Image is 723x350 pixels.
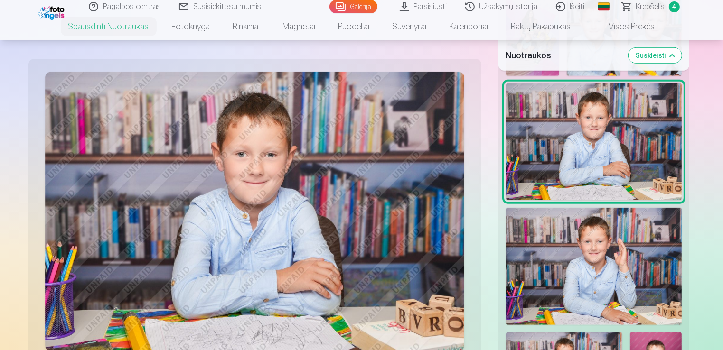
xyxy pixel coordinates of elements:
a: Spausdinti nuotraukas [57,13,160,40]
span: 4 [669,1,680,12]
a: Raktų pakabukas [500,13,582,40]
a: Puodeliai [327,13,381,40]
a: Suvenyrai [381,13,438,40]
button: Suskleisti [629,47,682,63]
a: Kalendoriai [438,13,500,40]
img: /fa2 [38,4,67,20]
a: Rinkiniai [222,13,272,40]
h5: Nuotraukos [506,48,621,62]
span: Krepšelis [636,1,665,12]
a: Fotoknyga [160,13,222,40]
a: Magnetai [272,13,327,40]
a: Visos prekės [582,13,667,40]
